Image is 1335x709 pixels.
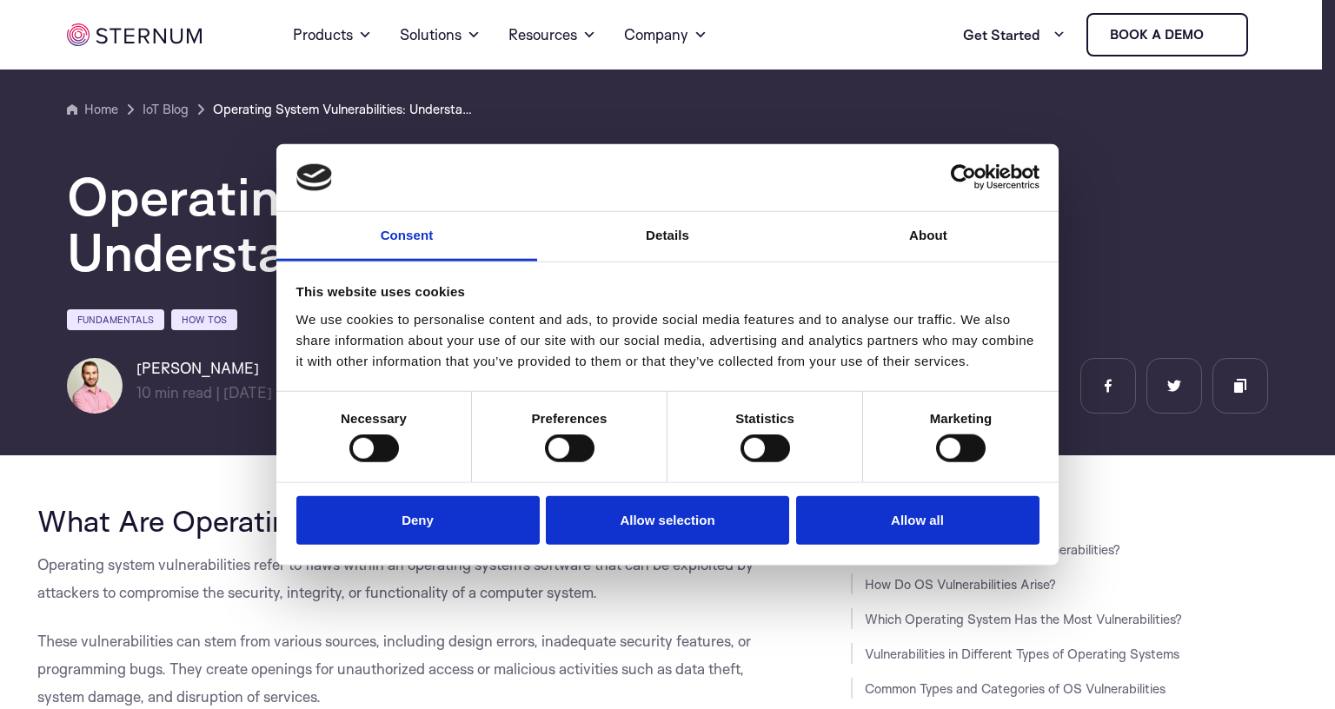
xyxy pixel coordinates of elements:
[400,3,481,66] a: Solutions
[508,3,596,66] a: Resources
[532,411,608,426] strong: Preferences
[37,502,622,539] span: What Are Operating System Vulnerabilities?
[276,212,537,262] a: Consent
[213,99,474,120] a: Operating System Vulnerabilities: Understanding and Mitigating the Risk
[1086,13,1248,56] a: Book a demo
[293,3,372,66] a: Products
[136,358,272,379] h6: [PERSON_NAME]
[865,576,1056,593] a: How Do OS Vulnerabilities Arise?
[37,632,751,706] span: These vulnerabilities can stem from various sources, including design errors, inadequate security...
[67,358,123,414] img: Lian Granot
[930,411,993,426] strong: Marketing
[851,504,1298,518] h3: JUMP TO SECTION
[735,411,794,426] strong: Statistics
[887,164,1039,190] a: Usercentrics Cookiebot - opens in a new window
[796,495,1039,545] button: Allow all
[136,383,151,401] span: 10
[223,383,272,401] span: [DATE]
[865,680,1166,697] a: Common Types and Categories of OS Vulnerabilities
[67,23,202,46] img: sternum iot
[67,309,164,330] a: Fundamentals
[296,163,333,191] img: logo
[296,495,540,545] button: Deny
[296,309,1039,372] div: We use cookies to personalise content and ads, to provide social media features and to analyse ou...
[171,309,237,330] a: How Tos
[963,17,1066,52] a: Get Started
[143,99,189,120] a: IoT Blog
[798,212,1059,262] a: About
[865,611,1182,627] a: Which Operating System Has the Most Vulnerabilities?
[136,383,220,401] span: min read |
[67,99,118,120] a: Home
[546,495,789,545] button: Allow selection
[296,282,1039,302] div: This website uses cookies
[865,646,1179,662] a: Vulnerabilities in Different Types of Operating Systems
[1211,28,1225,42] img: sternum iot
[37,555,754,601] span: Operating system vulnerabilities refer to flaws within an operating system’s software that can be...
[67,169,1110,280] h1: Operating System Vulnerabilities: Understanding and Mitigating the Risk
[537,212,798,262] a: Details
[624,3,707,66] a: Company
[341,411,407,426] strong: Necessary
